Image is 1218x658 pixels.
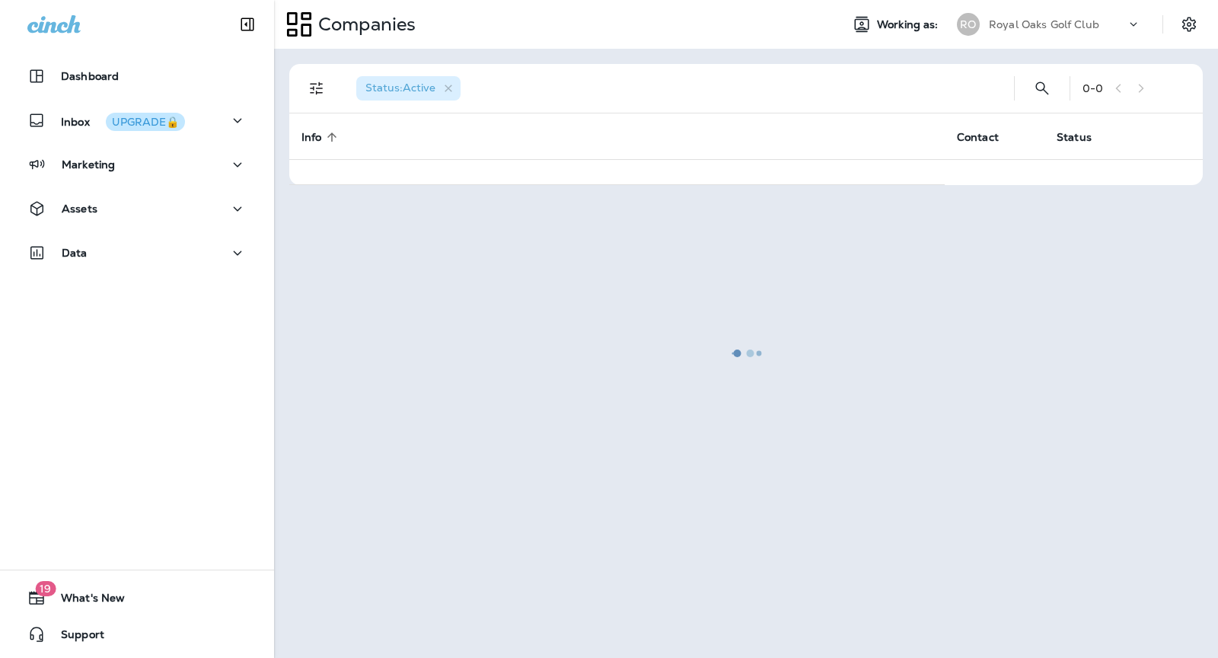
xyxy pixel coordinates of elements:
[957,13,980,36] div: RO
[112,117,179,127] div: UPGRADE🔒
[15,619,259,650] button: Support
[15,583,259,613] button: 19What's New
[15,193,259,224] button: Assets
[62,203,97,215] p: Assets
[15,105,259,136] button: InboxUPGRADE🔒
[62,158,115,171] p: Marketing
[35,581,56,596] span: 19
[226,9,269,40] button: Collapse Sidebar
[15,238,259,268] button: Data
[61,70,119,82] p: Dashboard
[62,247,88,259] p: Data
[877,18,942,31] span: Working as:
[312,13,416,36] p: Companies
[15,61,259,91] button: Dashboard
[989,18,1099,30] p: Royal Oaks Golf Club
[1175,11,1203,38] button: Settings
[61,113,185,129] p: Inbox
[46,628,104,647] span: Support
[15,149,259,180] button: Marketing
[106,113,185,131] button: UPGRADE🔒
[46,592,125,610] span: What's New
